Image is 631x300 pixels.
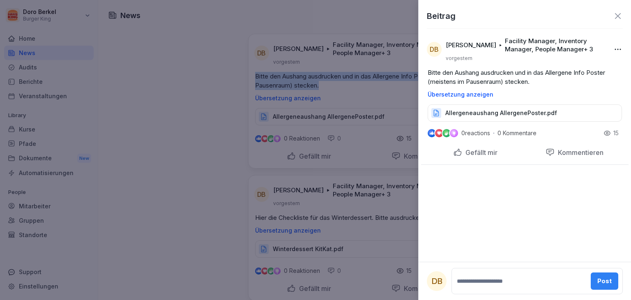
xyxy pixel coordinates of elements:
p: Allergeneaushang AllergenePoster.pdf [445,109,557,117]
p: 0 Kommentare [497,130,543,136]
p: [PERSON_NAME] [446,41,496,49]
a: Allergeneaushang AllergenePoster.pdf [428,111,622,120]
p: vorgestern [446,55,472,62]
p: 0 reactions [461,130,490,136]
p: 15 [613,129,619,137]
p: Bitte den Aushang ausdrucken und in das Allergene Info Poster (meistens im Pausenraum) stecken. [428,68,622,86]
div: DB [427,42,442,57]
p: Facility Manager, Inventory Manager, People Manager + 3 [505,37,605,53]
p: Beitrag [427,10,456,22]
button: Post [591,272,618,290]
div: Post [597,277,612,286]
div: DB [427,271,447,291]
p: Kommentieren [555,148,603,157]
p: Übersetzung anzeigen [428,91,622,98]
p: Gefällt mir [462,148,497,157]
